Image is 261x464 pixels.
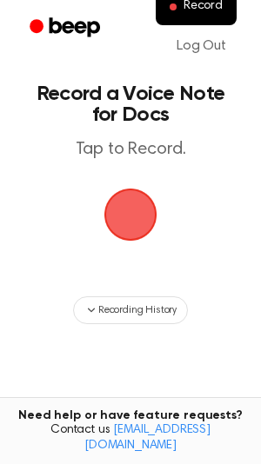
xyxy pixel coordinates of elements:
[84,424,211,452] a: [EMAIL_ADDRESS][DOMAIN_NAME]
[31,139,230,161] p: Tap to Record.
[73,296,188,324] button: Recording History
[10,423,251,454] span: Contact us
[104,189,157,241] img: Beep Logo
[17,11,116,45] a: Beep
[98,302,177,318] span: Recording History
[31,83,230,125] h1: Record a Voice Note for Docs
[159,25,244,67] a: Log Out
